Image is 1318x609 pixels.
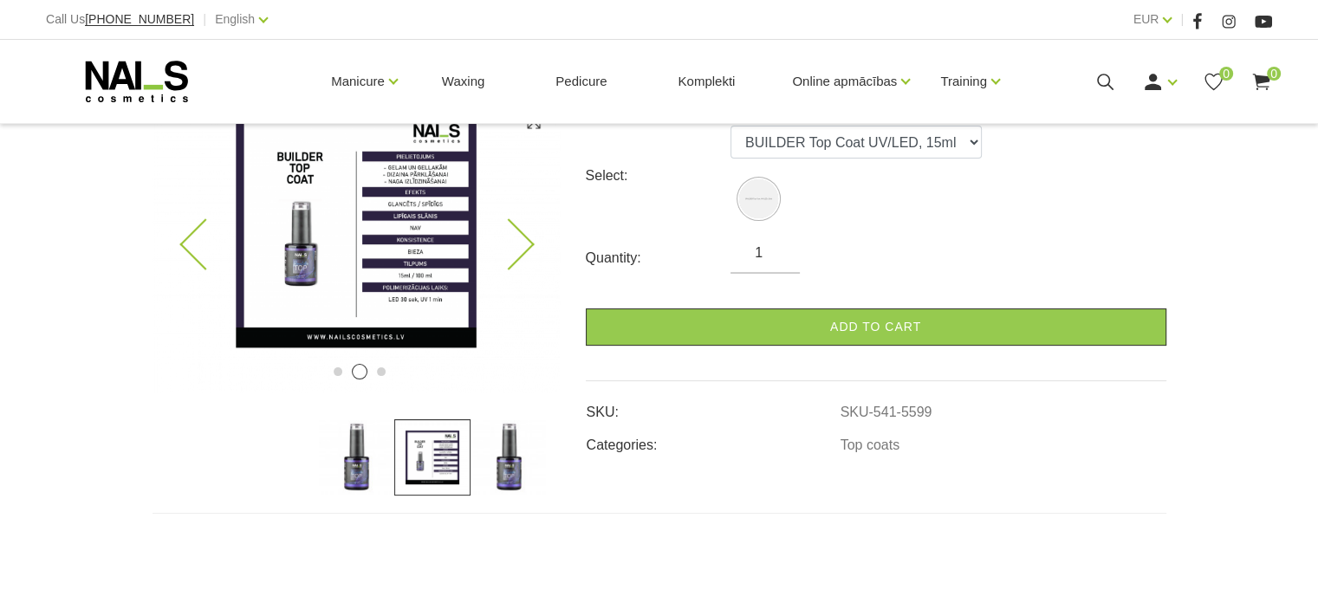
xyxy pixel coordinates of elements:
[841,405,932,420] a: SKU-541-5599
[1133,9,1159,29] a: EUR
[377,367,386,376] button: 3 of 3
[1219,67,1233,81] span: 0
[586,308,1166,346] a: Add to cart
[1203,71,1224,93] a: 0
[85,12,194,26] span: [PHONE_NUMBER]
[318,419,394,496] img: ...
[841,437,899,453] a: Top coats
[792,47,897,116] a: Online apmācības
[664,40,749,123] a: Komplekti
[1267,67,1281,81] span: 0
[1250,71,1272,93] a: 0
[85,13,194,26] a: [PHONE_NUMBER]
[394,419,471,496] img: ...
[586,244,731,272] div: Quantity:
[334,367,342,376] button: 1 of 3
[1180,9,1184,30] span: |
[215,9,255,29] a: English
[471,419,547,496] img: ...
[352,364,367,379] button: 2 of 3
[428,40,498,123] a: Waxing
[940,47,987,116] a: Training
[739,179,778,218] img: BUILDER Top Coat UV/LED, 15ml
[542,40,620,123] a: Pedicure
[331,47,385,116] a: Manicure
[153,62,560,393] img: ...
[586,423,840,456] td: Categories:
[203,9,206,30] span: |
[586,390,840,423] td: SKU:
[586,162,731,190] div: Select:
[46,9,194,30] div: Call Us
